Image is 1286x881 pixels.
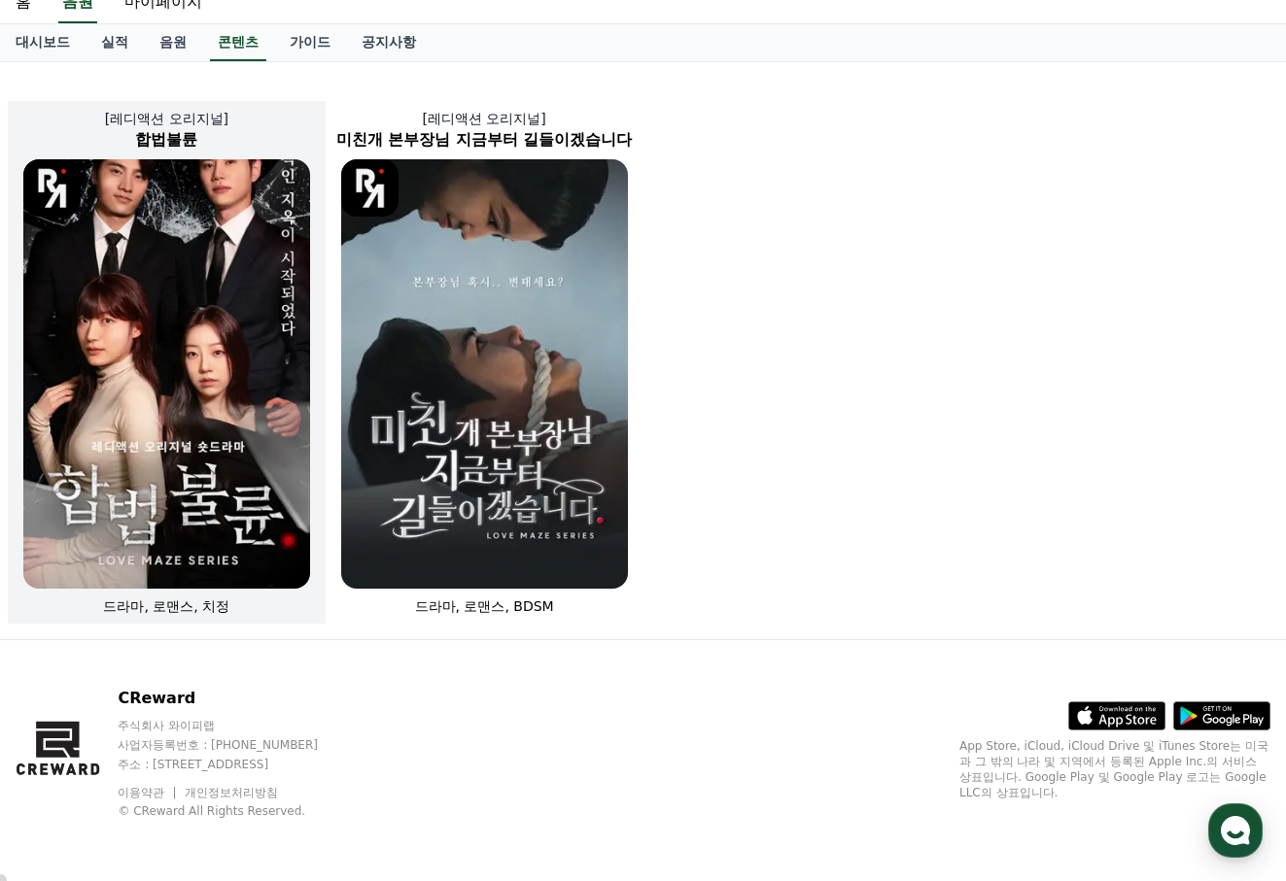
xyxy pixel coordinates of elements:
[326,109,643,128] p: [레디액션 오리지널]
[178,646,201,661] span: 대화
[346,24,432,61] a: 공지사항
[8,128,326,152] h2: 합법불륜
[8,93,326,631] a: [레디액션 오리지널] 합법불륜 합법불륜 [object Object] Logo 드라마, 로맨스, 치정
[23,159,81,217] img: [object Object] Logo
[274,24,346,61] a: 가이드
[118,737,355,753] p: 사업자등록번호 : [PHONE_NUMBER]
[118,786,179,799] a: 이용약관
[118,687,355,710] p: CReward
[118,757,355,772] p: 주소 : [STREET_ADDRESS]
[103,598,229,614] span: 드라마, 로맨스, 치정
[128,616,251,664] a: 대화
[326,93,643,631] a: [레디액션 오리지널] 미친개 본부장님 지금부터 길들이겠습니다 미친개 본부장님 지금부터 길들이겠습니다 [object Object] Logo 드라마, 로맨스, BDSM
[61,645,73,661] span: 홈
[959,738,1270,800] p: App Store, iCloud, iCloud Drive 및 iTunes Store는 미국과 그 밖의 나라 및 지역에서 등록된 Apple Inc.의 서비스 상표입니다. Goo...
[210,24,266,61] a: 콘텐츠
[86,24,144,61] a: 실적
[144,24,202,61] a: 음원
[341,159,628,589] img: 미친개 본부장님 지금부터 길들이겠습니다
[8,109,326,128] p: [레디액션 오리지널]
[326,128,643,152] h2: 미친개 본부장님 지금부터 길들이겠습니다
[300,645,324,661] span: 설정
[118,803,355,819] p: © CReward All Rights Reserved.
[341,159,399,217] img: [object Object] Logo
[23,159,310,589] img: 합법불륜
[6,616,128,664] a: 홈
[118,718,355,733] p: 주식회사 와이피랩
[185,786,278,799] a: 개인정보처리방침
[415,598,554,614] span: 드라마, 로맨스, BDSM
[251,616,373,664] a: 설정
